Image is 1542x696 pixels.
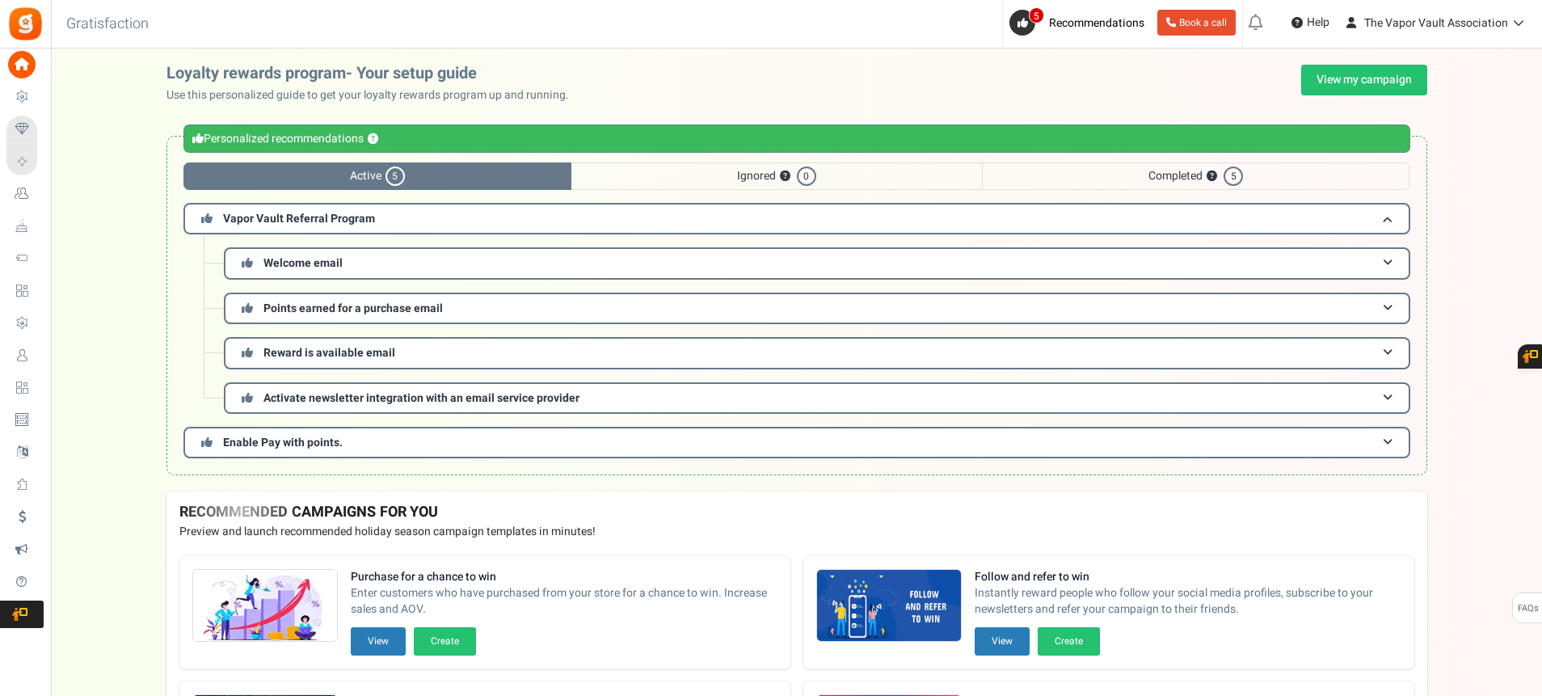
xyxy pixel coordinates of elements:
h2: Loyalty rewards program- Your setup guide [166,65,582,82]
span: Points earned for a purchase email [263,300,443,317]
a: View my campaign [1301,65,1427,95]
h4: RECOMMENDED CAMPAIGNS FOR YOU [179,504,1414,521]
a: Help [1285,10,1336,36]
span: Active [183,162,571,190]
h3: Gratisfaction [48,8,166,40]
span: Reward is available email [263,344,395,361]
div: Personalized recommendations [183,124,1410,153]
span: Recommendations [1049,15,1144,32]
span: Help [1303,15,1329,31]
span: Enter customers who have purchased from your store for a chance to win. Increase sales and AOV. [351,585,777,618]
span: FAQs [1517,593,1539,624]
span: Enable Pay with points. [223,434,343,451]
span: Completed [982,162,1409,190]
span: 0 [797,167,816,186]
a: Book a call [1157,10,1236,36]
button: Create [1038,627,1100,656]
a: 5 Recommendations [1009,10,1151,36]
span: 5 [1224,167,1243,186]
button: Create [414,627,476,656]
button: ? [1207,171,1217,182]
p: Use this personalized guide to get your loyalty rewards program up and running. [166,87,582,103]
img: Recommended Campaigns [193,570,337,643]
strong: Purchase for a chance to win [351,569,777,585]
button: ? [780,171,790,182]
img: Gratisfaction [7,6,44,42]
span: Welcome email [263,255,343,272]
span: Activate newsletter integration with an email service provider [263,390,579,407]
img: Recommended Campaigns [817,570,961,643]
span: 5 [1029,7,1044,23]
strong: Follow and refer to win [975,569,1401,585]
span: The Vapor Vault Association [1364,15,1508,32]
p: Preview and launch recommended holiday season campaign templates in minutes! [179,524,1414,540]
button: View [351,627,406,656]
span: 5 [385,167,405,186]
button: ? [368,134,378,145]
span: Ignored [571,162,982,190]
span: Vapor Vault Referral Program [223,210,375,227]
button: View [975,627,1030,656]
span: Instantly reward people who follow your social media profiles, subscribe to your newsletters and ... [975,585,1401,618]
